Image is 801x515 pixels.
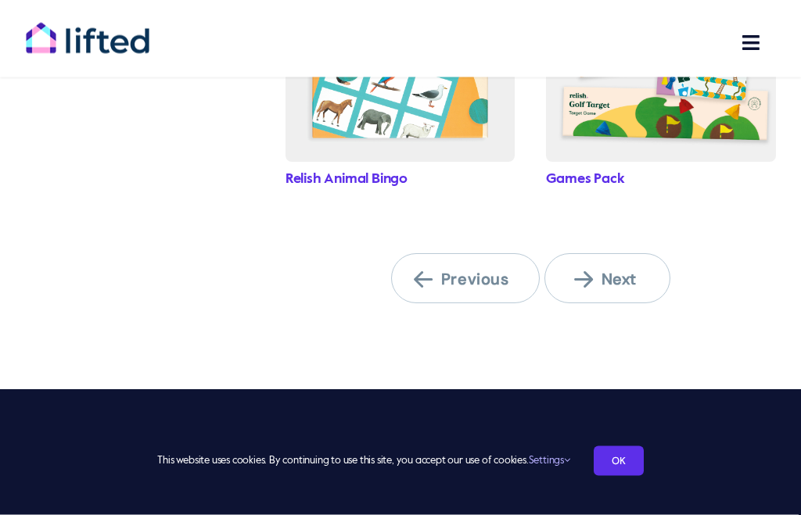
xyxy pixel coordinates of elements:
[286,173,408,187] a: Relish Animal Bingo
[25,22,150,38] a: lifted-logo
[414,270,517,290] span: Previous
[157,449,569,474] span: This website uses cookies. By continuing to use this site, you accept our use of cookies.
[391,254,540,304] a: Previous
[594,446,644,476] a: OK
[574,270,660,290] span: Next
[546,173,624,187] a: Games Pack
[529,456,570,466] a: Settings
[544,254,670,304] a: Next
[588,23,776,62] nav: Main Menu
